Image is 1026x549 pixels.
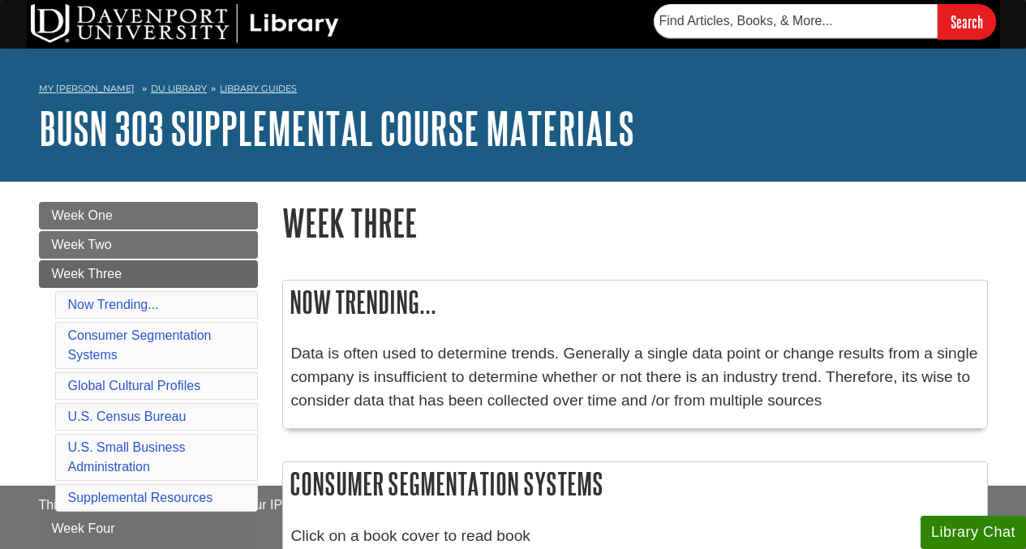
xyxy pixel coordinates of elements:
a: U.S. Census Bureau [68,410,187,423]
a: Week One [39,202,258,229]
a: Week Three [39,260,258,288]
a: Library Guides [220,83,297,94]
span: Week Four [52,521,115,535]
a: Consumer Segmentation Systems [68,328,212,362]
a: BUSN 303 Supplemental Course Materials [39,103,634,153]
a: DU Library [151,83,207,94]
input: Find Articles, Books, & More... [654,4,938,38]
a: My [PERSON_NAME] [39,82,135,96]
a: Week Two [39,231,258,259]
button: Library Chat [921,516,1026,549]
img: DU Library [31,4,339,43]
p: Click on a book cover to read book [291,525,979,548]
h2: Consumer Segmentation Systems [283,462,987,505]
h1: Week Three [282,202,988,243]
nav: breadcrumb [39,78,988,104]
input: Search [938,4,996,39]
span: Week One [52,208,113,222]
p: Data is often used to determine trends. Generally a single data point or change results from a si... [291,342,979,412]
a: Week Four [39,515,258,543]
span: Week Three [52,267,122,281]
a: Now Trending... [68,298,159,311]
span: Week Two [52,238,112,251]
a: U.S. Small Business Administration [68,440,186,474]
a: Supplemental Resources [68,491,213,504]
form: Searches DU Library's articles, books, and more [654,4,996,39]
a: Global Cultural Profiles [68,379,201,392]
h2: Now Trending... [283,281,987,324]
